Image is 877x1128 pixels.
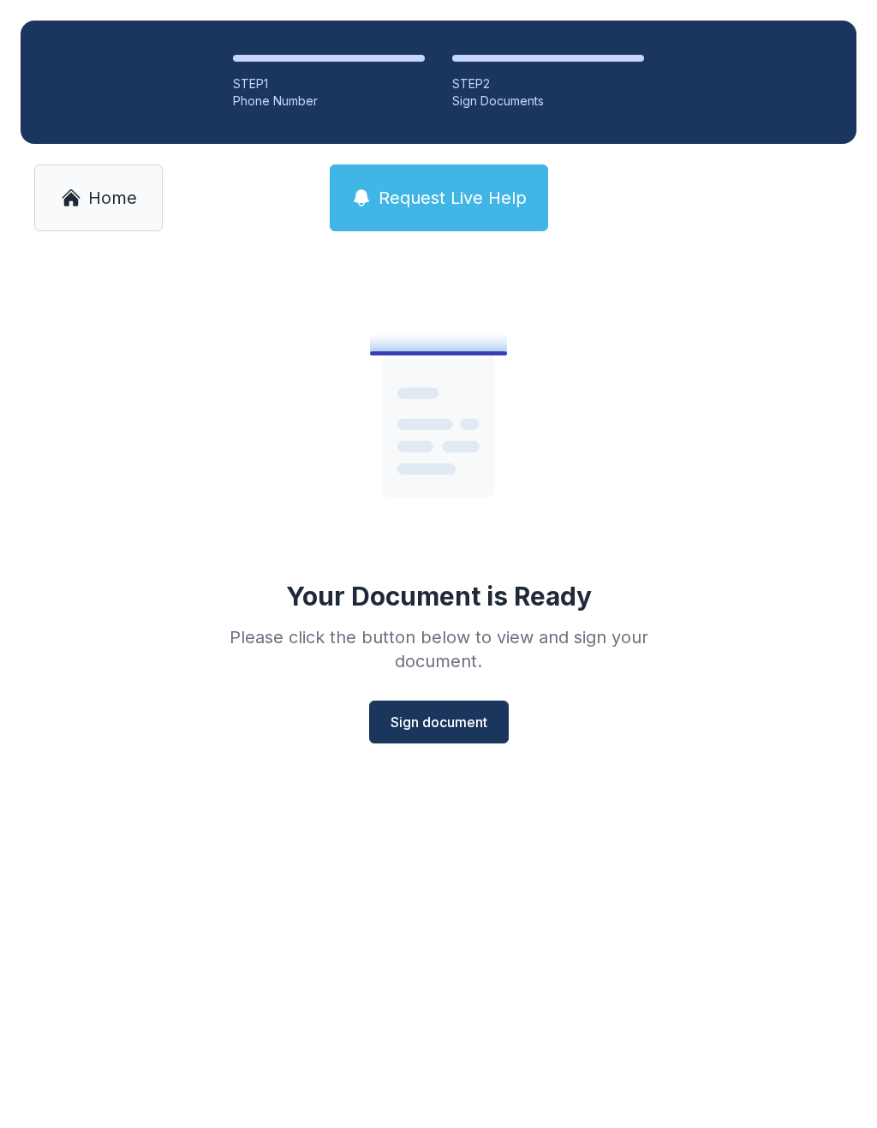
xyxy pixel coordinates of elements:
[286,581,592,612] div: Your Document is Ready
[452,93,644,110] div: Sign Documents
[233,93,425,110] div: Phone Number
[88,186,137,210] span: Home
[192,625,685,673] div: Please click the button below to view and sign your document.
[452,75,644,93] div: STEP 2
[391,712,487,732] span: Sign document
[379,186,527,210] span: Request Live Help
[233,75,425,93] div: STEP 1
